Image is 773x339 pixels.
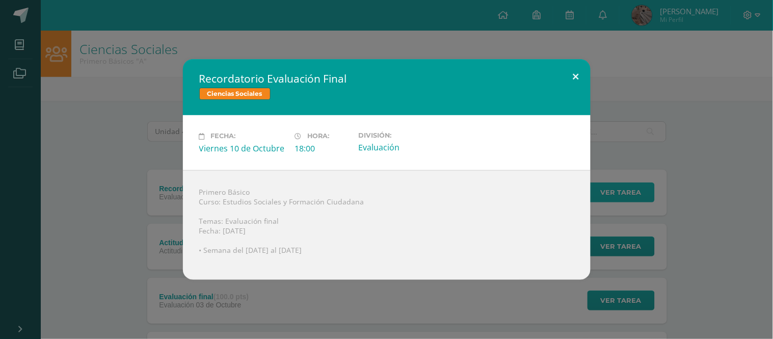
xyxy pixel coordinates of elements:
[359,132,446,139] label: División:
[562,59,591,94] button: Close (Esc)
[211,133,236,140] span: Fecha:
[199,143,287,154] div: Viernes 10 de Octubre
[308,133,330,140] span: Hora:
[199,88,271,100] span: Ciencias Sociales
[183,170,591,280] div: Primero Básico Curso: Estudios Sociales y Formación Ciudadana Temas: Evaluación final Fecha: [DAT...
[359,142,446,153] div: Evaluación
[199,71,574,86] h2: Recordatorio Evaluación Final
[295,143,351,154] div: 18:00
